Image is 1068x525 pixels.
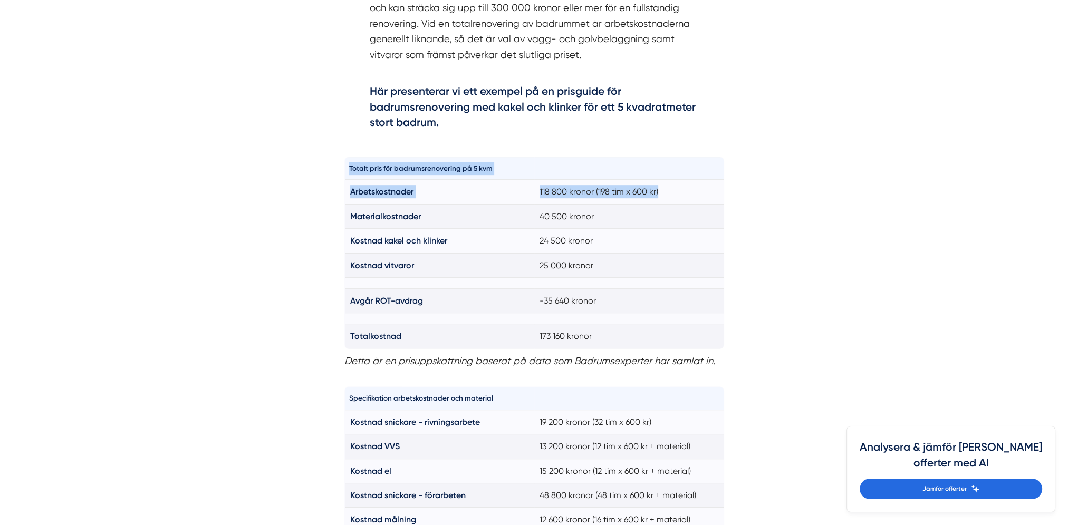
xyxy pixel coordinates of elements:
td: 48 800 kronor (48 tim x 600 kr + material) [534,483,724,508]
th: Specifikation arbetskostnader och material [344,387,534,410]
strong: Kostnad el [350,466,391,476]
strong: Kostnad vitvaror [350,260,414,270]
strong: Materialkostnader [350,211,421,221]
strong: Kostnad VVS [350,441,400,451]
em: Detta är en prisuppskattning baserat på data som Badrumsexperter har samlat in. [344,355,715,366]
td: 19 200 kronor (32 tim x 600 kr) [534,410,724,434]
strong: Totalkostnad [350,331,401,341]
td: 24 500 kronor [534,229,724,253]
a: Jämför offerter [860,479,1042,499]
td: -35 640 kronor [534,289,724,313]
strong: Kostnad snickare - förarbeten [350,490,466,500]
td: 118 800 kronor (198 tim x 600 kr) [534,180,724,204]
strong: Arbetskostnader [350,187,413,197]
td: 173 160 kronor [534,324,724,348]
h4: Här presenterar vi ett exempel på en prisguide för badrumsrenovering med kakel och klinker för et... [370,83,699,133]
span: Jämför offerter [922,484,967,494]
strong: Kostnad snickare - rivningsarbete [350,417,480,427]
td: 15 200 kronor (12 tim x 600 kr + material) [534,459,724,483]
strong: Kostnad kakel och klinker [350,236,447,246]
td: 13 200 kronor (12 tim x 600 kr + material) [534,434,724,459]
strong: Avgår ROT-avdrag [350,296,423,306]
h4: Analysera & jämför [PERSON_NAME] offerter med AI [860,439,1042,479]
th: Totalt pris för badrumsrenovering på 5 kvm [344,157,534,180]
strong: Kostnad målning [350,514,416,524]
td: 40 500 kronor [534,204,724,228]
td: 25 000 kronor [534,253,724,277]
